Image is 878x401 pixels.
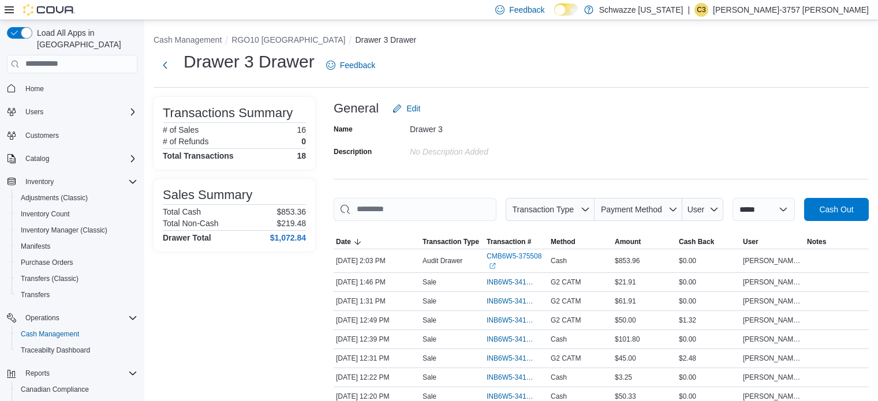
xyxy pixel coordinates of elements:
button: Transaction # [484,235,548,249]
span: Cash Back [679,237,714,246]
span: INB6W5-3415488 [487,316,535,325]
span: Cash [551,256,567,265]
span: Amount [615,237,641,246]
span: $853.96 [615,256,640,265]
span: [PERSON_NAME]-3860 [PERSON_NAME] [743,335,802,344]
button: RGO10 [GEOGRAPHIC_DATA] [231,35,345,44]
p: | [688,3,690,17]
button: Payment Method [595,198,682,221]
button: User [741,235,805,249]
span: Canadian Compliance [21,385,89,394]
span: INB6W5-3415611 [487,297,535,306]
h6: Total Non-Cash [163,219,219,228]
div: Christopher-3757 Gonzalez [694,3,708,17]
button: User [682,198,723,221]
span: User [688,205,705,214]
span: Method [551,237,576,246]
div: [DATE] 12:39 PM [334,332,420,346]
label: Description [334,147,372,156]
div: [DATE] 12:22 PM [334,370,420,384]
a: Feedback [322,54,380,77]
span: Home [21,81,137,96]
p: $219.48 [277,219,306,228]
span: Edit [406,103,420,114]
a: Transfers [16,288,54,302]
span: Inventory Count [21,209,70,219]
div: $0.00 [677,294,741,308]
span: Customers [25,131,59,140]
button: Drawer 3 Drawer [355,35,416,44]
span: Manifests [21,242,50,251]
span: $61.91 [615,297,636,306]
p: 0 [301,137,306,146]
h1: Drawer 3 Drawer [184,50,315,73]
p: Sale [423,354,436,363]
button: Users [2,104,142,120]
span: Inventory Manager (Classic) [16,223,137,237]
p: [PERSON_NAME]-3757 [PERSON_NAME] [713,3,869,17]
a: Adjustments (Classic) [16,191,92,205]
button: INB6W5-3415422 [487,351,546,365]
a: Purchase Orders [16,256,78,269]
span: Reports [21,366,137,380]
div: [DATE] 2:03 PM [334,254,420,268]
div: No Description added [410,143,565,156]
button: Transfers [12,287,142,303]
button: INB6W5-3415488 [487,313,546,327]
h4: 18 [297,151,306,160]
h3: Sales Summary [163,188,252,202]
a: Manifests [16,239,55,253]
h4: Total Transactions [163,151,234,160]
button: Method [548,235,612,249]
button: Users [21,105,48,119]
span: $21.91 [615,278,636,287]
button: Operations [21,311,64,325]
button: INB6W5-3415395 [487,370,546,384]
p: Sale [423,335,436,344]
button: Customers [2,127,142,144]
span: G2 CATM [551,354,581,363]
p: Sale [423,316,436,325]
div: $0.00 [677,275,741,289]
button: Canadian Compliance [12,381,142,398]
a: Canadian Compliance [16,383,94,396]
span: INB6W5-3415395 [487,373,535,382]
span: Date [336,237,351,246]
a: CMB6W5-375508External link [487,252,546,270]
span: Transaction Type [512,205,574,214]
a: Inventory Manager (Classic) [16,223,112,237]
span: G2 CATM [551,278,581,287]
span: [PERSON_NAME]-3860 [PERSON_NAME] [743,316,802,325]
p: Sale [423,392,436,401]
div: [DATE] 1:31 PM [334,294,420,308]
span: [PERSON_NAME]-3860 [PERSON_NAME] [743,392,802,401]
span: Inventory [25,177,54,186]
a: Traceabilty Dashboard [16,343,95,357]
button: Reports [2,365,142,381]
button: Inventory [2,174,142,190]
span: Inventory Manager (Classic) [21,226,107,235]
span: Purchase Orders [21,258,73,267]
button: Inventory [21,175,58,189]
button: INB6W5-3415611 [487,294,546,308]
button: Transfers (Classic) [12,271,142,287]
span: INB6W5-3415669 [487,278,535,287]
h6: # of Refunds [163,137,208,146]
div: [DATE] 12:49 PM [334,313,420,327]
div: [DATE] 12:31 PM [334,351,420,365]
span: $45.00 [615,354,636,363]
span: Adjustments (Classic) [21,193,88,203]
input: This is a search bar. As you type, the results lower in the page will automatically filter. [334,198,496,221]
span: Canadian Compliance [16,383,137,396]
input: Dark Mode [554,3,578,16]
span: Cash [551,335,567,344]
button: Date [334,235,420,249]
p: 16 [297,125,306,134]
span: Users [21,105,137,119]
p: Sale [423,278,436,287]
span: Cash Out [819,204,853,215]
span: G2 CATM [551,297,581,306]
div: $1.32 [677,313,741,327]
svg: External link [489,263,496,269]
